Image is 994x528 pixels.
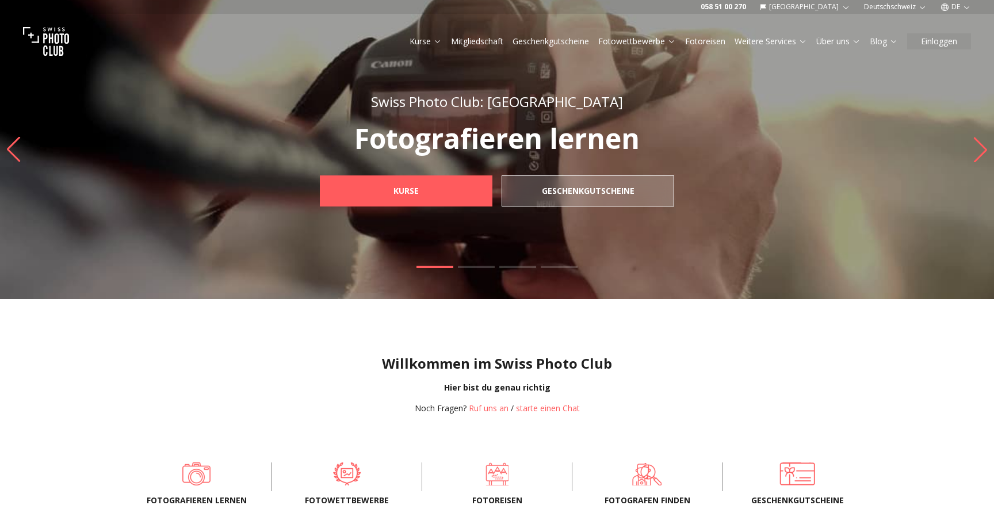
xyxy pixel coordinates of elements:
[701,2,746,12] a: 058 51 00 270
[290,495,403,506] span: Fotowettbewerbe
[9,382,985,393] div: Hier bist du genau richtig
[502,175,674,206] a: Geschenkgutscheine
[9,354,985,373] h1: Willkommen im Swiss Photo Club
[735,36,807,47] a: Weitere Services
[870,36,898,47] a: Blog
[594,33,680,49] button: Fotowettbewerbe
[865,33,903,49] button: Blog
[591,495,704,506] span: Fotografen finden
[441,495,553,506] span: Fotoreisen
[591,462,704,485] a: Fotografen finden
[741,495,854,506] span: Geschenkgutscheine
[415,403,467,414] span: Noch Fragen?
[295,125,699,152] p: Fotografieren lernen
[290,462,403,485] a: Fotowettbewerbe
[23,18,69,64] img: Swiss photo club
[446,33,508,49] button: Mitgliedschaft
[685,36,725,47] a: Fotoreisen
[730,33,812,49] button: Weitere Services
[469,403,509,414] a: Ruf uns an
[441,462,553,485] a: Fotoreisen
[140,462,253,485] a: Fotografieren lernen
[680,33,730,49] button: Fotoreisen
[415,403,580,414] div: /
[410,36,442,47] a: Kurse
[812,33,865,49] button: Über uns
[513,36,589,47] a: Geschenkgutscheine
[516,403,580,414] button: starte einen Chat
[598,36,676,47] a: Fotowettbewerbe
[451,36,503,47] a: Mitgliedschaft
[393,185,419,197] b: Kurse
[405,33,446,49] button: Kurse
[907,33,971,49] button: Einloggen
[140,495,253,506] span: Fotografieren lernen
[741,462,854,485] a: Geschenkgutscheine
[816,36,861,47] a: Über uns
[508,33,594,49] button: Geschenkgutscheine
[320,175,492,206] a: Kurse
[542,185,634,197] b: Geschenkgutscheine
[371,92,623,111] span: Swiss Photo Club: [GEOGRAPHIC_DATA]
